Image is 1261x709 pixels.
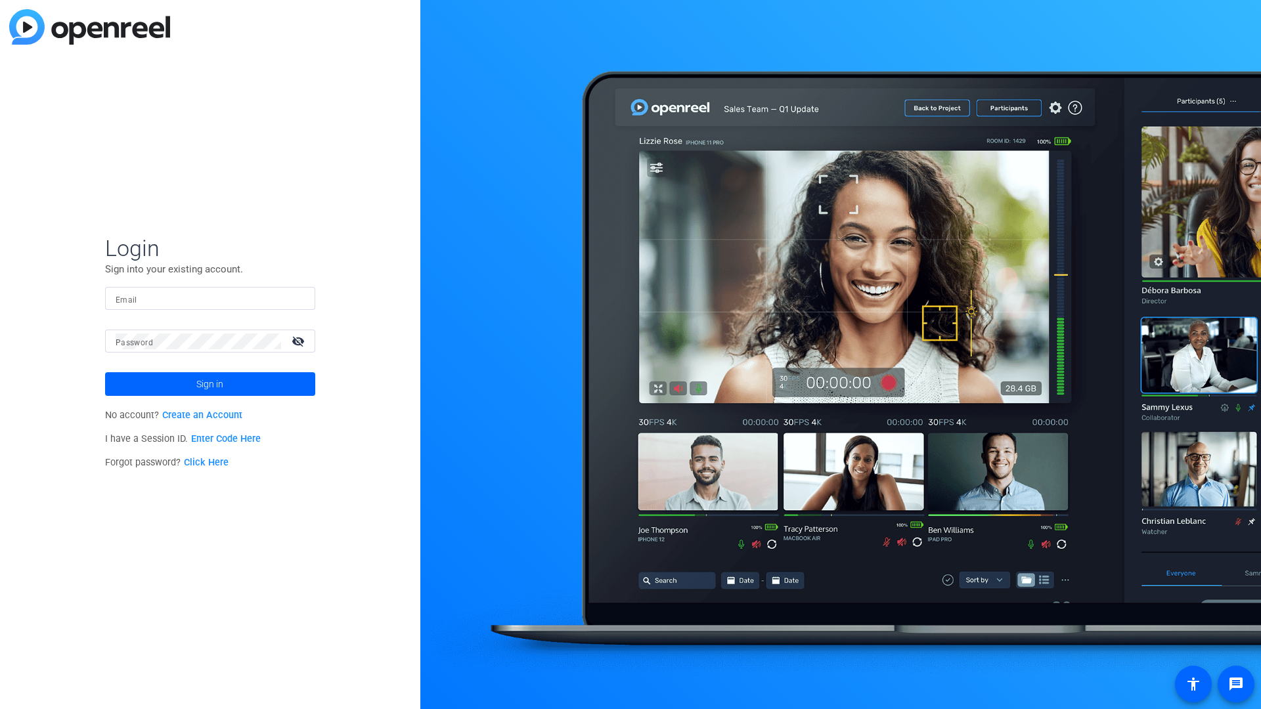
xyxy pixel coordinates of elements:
mat-icon: message [1228,676,1244,692]
mat-label: Email [116,295,137,305]
mat-icon: accessibility [1185,676,1201,692]
img: blue-gradient.svg [9,9,170,45]
span: I have a Session ID. [105,433,261,444]
a: Create an Account [162,410,242,421]
span: Login [105,234,315,262]
a: Click Here [184,457,229,468]
a: Enter Code Here [191,433,261,444]
mat-icon: visibility_off [284,332,315,351]
span: Forgot password? [105,457,229,468]
mat-label: Password [116,338,153,347]
p: Sign into your existing account. [105,262,315,276]
input: Enter Email Address [116,291,305,307]
button: Sign in [105,372,315,396]
span: Sign in [196,368,223,400]
span: No account? [105,410,242,421]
